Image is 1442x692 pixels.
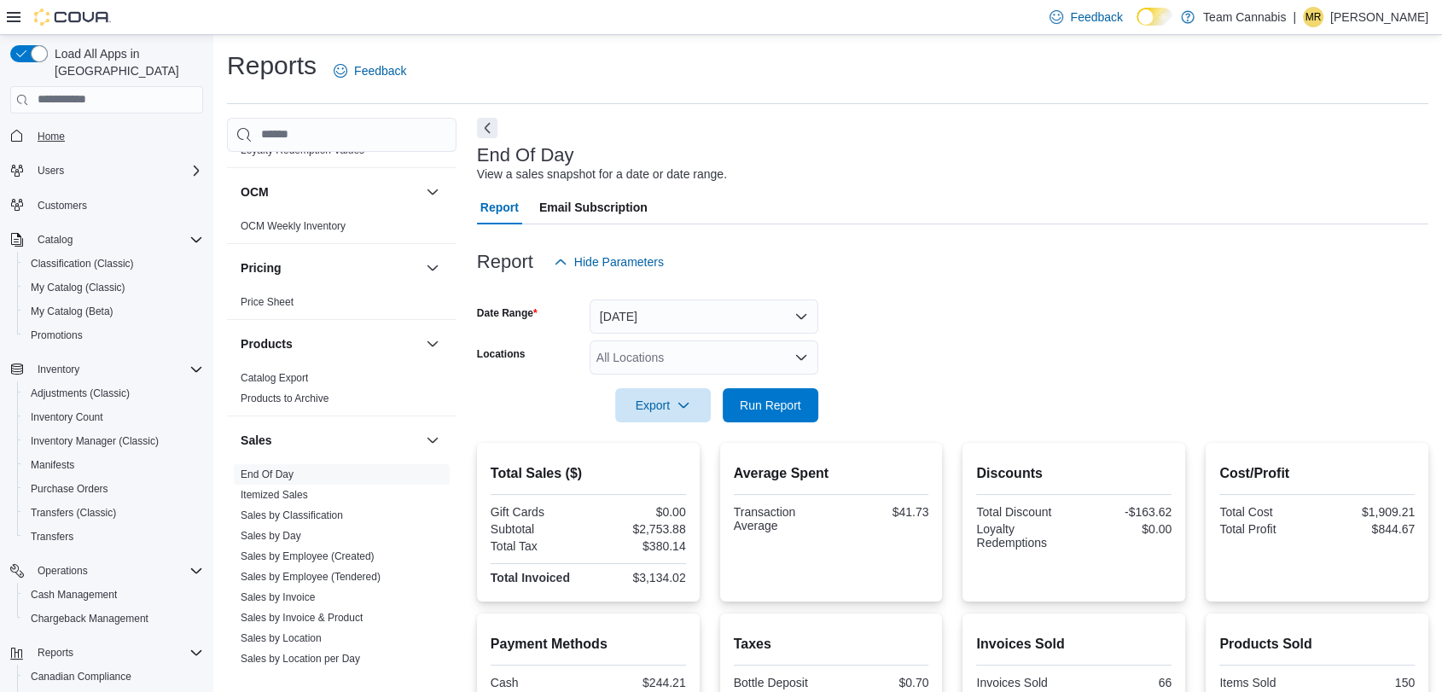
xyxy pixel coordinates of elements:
[1078,522,1172,536] div: $0.00
[241,468,294,481] span: End Of Day
[31,257,134,270] span: Classification (Classic)
[477,145,574,166] h3: End Of Day
[31,506,116,520] span: Transfers (Classic)
[591,539,685,553] div: $380.14
[24,608,155,629] a: Chargeback Management
[227,216,456,243] div: OCM
[241,550,375,563] span: Sales by Employee (Created)
[24,608,203,629] span: Chargeback Management
[1305,7,1322,27] span: MR
[17,525,210,549] button: Transfers
[31,670,131,683] span: Canadian Compliance
[24,431,203,451] span: Inventory Manager (Classic)
[24,666,138,687] a: Canadian Compliance
[17,405,210,429] button: Inventory Count
[24,301,203,322] span: My Catalog (Beta)
[38,199,87,212] span: Customers
[477,166,727,183] div: View a sales snapshot for a date or date range.
[241,653,360,665] a: Sales by Location per Day
[38,564,88,578] span: Operations
[24,526,203,547] span: Transfers
[491,571,570,584] strong: Total Invoiced
[491,634,686,654] h2: Payment Methods
[24,383,137,404] a: Adjustments (Classic)
[976,522,1070,550] div: Loyalty Redemptions
[17,299,210,323] button: My Catalog (Beta)
[31,643,80,663] button: Reports
[24,584,203,605] span: Cash Management
[574,253,664,270] span: Hide Parameters
[422,258,443,278] button: Pricing
[17,429,210,453] button: Inventory Manager (Classic)
[31,230,203,250] span: Catalog
[31,588,117,602] span: Cash Management
[34,9,111,26] img: Cova
[227,292,456,319] div: Pricing
[1219,676,1313,689] div: Items Sold
[477,252,533,272] h3: Report
[24,455,81,475] a: Manifests
[740,397,801,414] span: Run Report
[38,646,73,660] span: Reports
[477,347,526,361] label: Locations
[38,130,65,143] span: Home
[327,54,413,88] a: Feedback
[17,323,210,347] button: Promotions
[734,634,929,654] h2: Taxes
[976,505,1070,519] div: Total Discount
[241,550,375,562] a: Sales by Employee (Created)
[24,325,203,346] span: Promotions
[24,253,141,274] a: Classification (Classic)
[31,359,86,380] button: Inventory
[491,522,584,536] div: Subtotal
[1070,9,1122,26] span: Feedback
[24,479,115,499] a: Purchase Orders
[241,611,363,625] span: Sales by Invoice & Product
[241,509,343,522] span: Sales by Classification
[3,228,210,252] button: Catalog
[31,281,125,294] span: My Catalog (Classic)
[1293,7,1296,27] p: |
[1137,8,1172,26] input: Dark Mode
[1219,505,1313,519] div: Total Cost
[31,359,203,380] span: Inventory
[734,505,828,532] div: Transaction Average
[24,407,203,427] span: Inventory Count
[31,410,103,424] span: Inventory Count
[241,632,322,644] a: Sales by Location
[3,124,210,148] button: Home
[241,220,346,232] a: OCM Weekly Inventory
[723,388,818,422] button: Run Report
[31,643,203,663] span: Reports
[38,164,64,177] span: Users
[241,509,343,521] a: Sales by Classification
[625,388,701,422] span: Export
[241,259,281,276] h3: Pricing
[241,612,363,624] a: Sales by Invoice & Product
[24,455,203,475] span: Manifests
[241,590,315,604] span: Sales by Invoice
[241,183,269,201] h3: OCM
[3,193,210,218] button: Customers
[241,652,360,666] span: Sales by Location per Day
[17,501,210,525] button: Transfers (Classic)
[17,665,210,689] button: Canadian Compliance
[241,393,329,404] a: Products to Archive
[241,530,301,542] a: Sales by Day
[1219,634,1415,654] h2: Products Sold
[17,252,210,276] button: Classification (Classic)
[591,571,685,584] div: $3,134.02
[834,505,928,519] div: $41.73
[24,383,203,404] span: Adjustments (Classic)
[17,276,210,299] button: My Catalog (Classic)
[241,432,272,449] h3: Sales
[477,306,538,320] label: Date Range
[241,529,301,543] span: Sales by Day
[794,351,808,364] button: Open list of options
[241,570,381,584] span: Sales by Employee (Tendered)
[241,432,419,449] button: Sales
[976,676,1070,689] div: Invoices Sold
[591,676,685,689] div: $244.21
[241,468,294,480] a: End Of Day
